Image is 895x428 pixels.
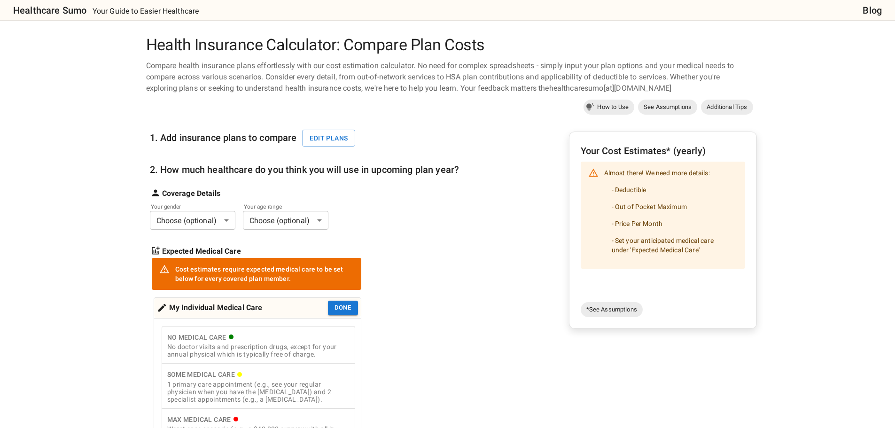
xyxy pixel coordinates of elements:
[638,102,697,112] span: See Assumptions
[167,343,350,358] div: No doctor visits and prescription drugs, except for your annual physical which is typically free ...
[150,162,459,177] h6: 2. How much healthcare do you think you will use in upcoming plan year?
[302,130,355,147] button: Edit plans
[162,363,355,409] button: Some Medical Care1 primary care appointment (e.g., see your regular physician when you have the [...
[863,3,882,18] a: Blog
[93,6,199,17] p: Your Guide to Easier Healthcare
[328,301,358,315] button: Done
[701,100,753,115] a: Additional Tips
[581,302,643,317] a: *See Assumptions
[243,211,328,230] div: Choose (optional)
[13,3,86,18] h6: Healthcare Sumo
[175,261,354,287] div: Cost estimates require expected medical care to be set below for every covered plan member.
[167,381,350,403] div: 1 primary care appointment (e.g., see your regular physician when you have the [MEDICAL_DATA]) an...
[162,246,241,257] strong: Expected Medical Care
[167,414,350,426] div: Max Medical Care
[167,332,350,343] div: No Medical Care
[142,60,753,94] div: Compare health insurance plans effortlessly with our cost estimation calculator. No need for comp...
[150,130,361,147] h6: 1. Add insurance plans to compare
[162,326,355,364] button: No Medical CareNo doctor visits and prescription drugs, except for your annual physical which is ...
[584,100,634,115] a: How to Use
[604,164,738,266] div: Almost there! We need more details:
[162,188,220,199] strong: Coverage Details
[638,100,697,115] a: See Assumptions
[244,202,315,210] label: Your age range
[150,211,235,230] div: Choose (optional)
[604,181,738,198] li: - Deductible
[604,215,738,232] li: - Price Per Month
[701,102,753,112] span: Additional Tips
[604,198,738,215] li: - Out of Pocket Maximum
[167,369,350,381] div: Some Medical Care
[604,232,738,258] li: - Set your anticipated medical care under 'Expected Medical Care'
[142,36,753,54] h1: Health Insurance Calculator: Compare Plan Costs
[591,102,634,112] span: How to Use
[151,202,222,210] label: Your gender
[581,305,643,314] span: *See Assumptions
[581,143,745,158] h6: Your Cost Estimates* (yearly)
[6,3,86,18] a: Healthcare Sumo
[157,301,263,315] div: My Individual Medical Care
